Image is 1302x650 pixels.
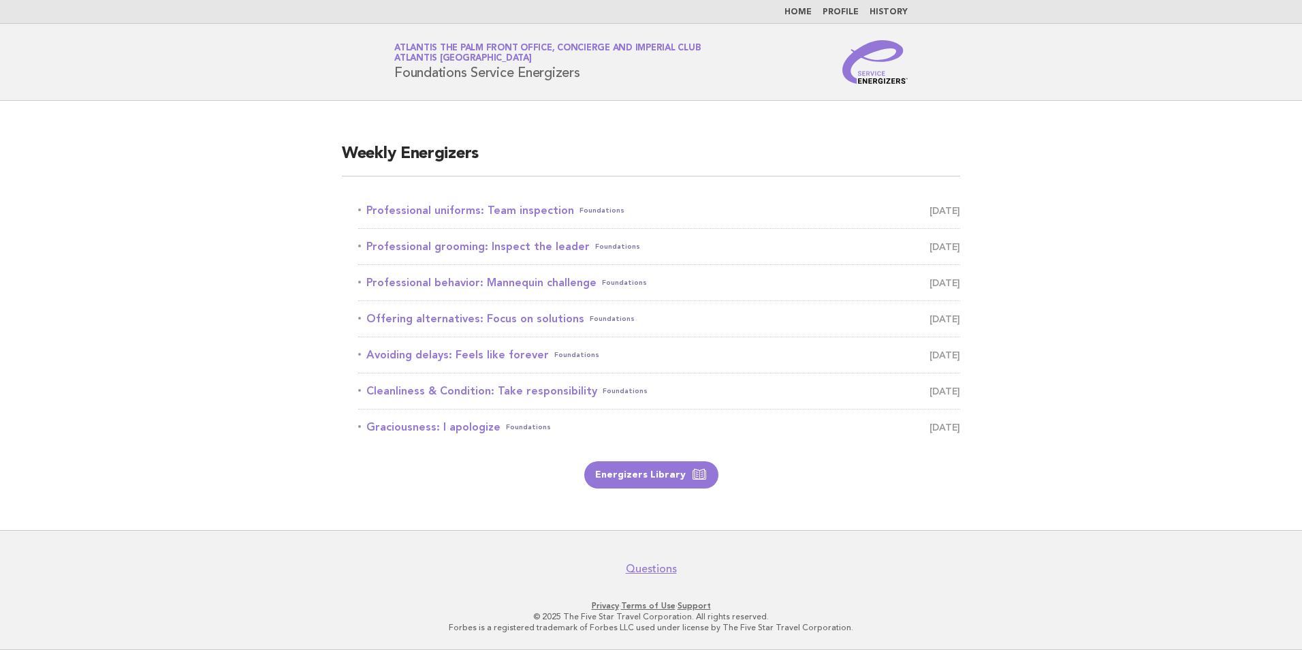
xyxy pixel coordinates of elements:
[595,237,640,256] span: Foundations
[579,201,624,220] span: Foundations
[234,611,1068,622] p: © 2025 The Five Star Travel Corporation. All rights reserved.
[930,345,960,365] span: [DATE]
[621,601,676,610] a: Terms of Use
[870,8,908,16] a: History
[626,562,677,576] a: Questions
[358,382,960,401] a: Cleanliness & Condition: Take responsibilityFoundations [DATE]
[358,418,960,437] a: Graciousness: I apologizeFoundations [DATE]
[342,143,960,176] h2: Weekly Energizers
[394,55,532,63] span: Atlantis [GEOGRAPHIC_DATA]
[358,273,960,292] a: Professional behavior: Mannequin challengeFoundations [DATE]
[930,309,960,328] span: [DATE]
[358,345,960,365] a: Avoiding delays: Feels like foreverFoundations [DATE]
[678,601,711,610] a: Support
[584,461,718,489] a: Energizers Library
[234,622,1068,633] p: Forbes is a registered trademark of Forbes LLC used under license by The Five Star Travel Corpora...
[784,8,812,16] a: Home
[358,237,960,256] a: Professional grooming: Inspect the leaderFoundations [DATE]
[506,418,551,437] span: Foundations
[930,382,960,401] span: [DATE]
[930,201,960,220] span: [DATE]
[358,309,960,328] a: Offering alternatives: Focus on solutionsFoundations [DATE]
[592,601,619,610] a: Privacy
[930,237,960,256] span: [DATE]
[603,382,648,401] span: Foundations
[590,309,635,328] span: Foundations
[930,418,960,437] span: [DATE]
[394,44,701,80] h1: Foundations Service Energizers
[394,44,701,63] a: Atlantis The Palm Front Office, Concierge and Imperial ClubAtlantis [GEOGRAPHIC_DATA]
[234,600,1068,611] p: · ·
[930,273,960,292] span: [DATE]
[554,345,599,365] span: Foundations
[602,273,647,292] span: Foundations
[842,40,908,84] img: Service Energizers
[823,8,859,16] a: Profile
[358,201,960,220] a: Professional uniforms: Team inspectionFoundations [DATE]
